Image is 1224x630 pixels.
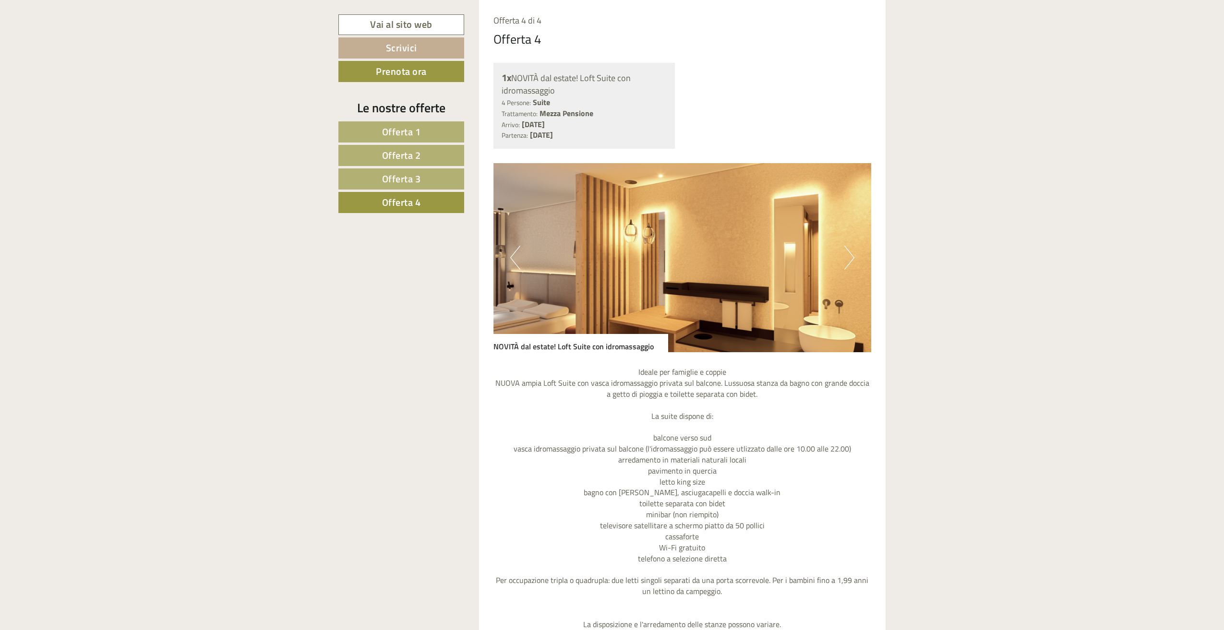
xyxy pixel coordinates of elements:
[7,57,171,86] div: [PERSON_NAME] chiedervi un piccolo sconto?
[502,120,520,130] small: Arrivo:
[502,71,667,97] div: NOVITÀ dal estate! Loft Suite con idromassaggio
[502,131,528,140] small: Partenza:
[338,99,464,117] div: Le nostre offerte
[14,78,166,84] small: 17:37
[240,28,364,36] div: Lei
[493,14,541,27] span: Offerta 4 di 4
[240,47,364,53] small: 17:36
[502,70,511,85] b: 1x
[493,163,872,352] img: image
[382,148,421,163] span: Offerta 2
[493,334,668,352] div: NOVITÀ dal estate! Loft Suite con idromassaggio
[338,37,464,59] a: Scrivici
[493,30,541,48] div: Offerta 4
[235,26,371,55] div: Buon giorno, come possiamo aiutarla?
[338,61,464,82] a: Prenota ora
[510,246,520,270] button: Previous
[540,107,593,119] b: Mezza Pensione
[502,98,531,107] small: 4 Persone:
[382,195,421,210] span: Offerta 4
[493,367,872,630] p: Ideale per famiglie e coppie NUOVA ampia Loft Suite con vasca idromassaggio privata sul balcone. ...
[164,7,215,24] div: mercoledì
[844,246,854,270] button: Next
[14,59,166,67] div: [PERSON_NAME]
[382,171,421,186] span: Offerta 3
[533,96,550,108] b: Suite
[328,249,379,270] button: Invia
[338,14,464,35] a: Vai al sito web
[530,129,553,141] b: [DATE]
[502,109,538,119] small: Trattamento:
[382,124,421,139] span: Offerta 1
[522,119,545,130] b: [DATE]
